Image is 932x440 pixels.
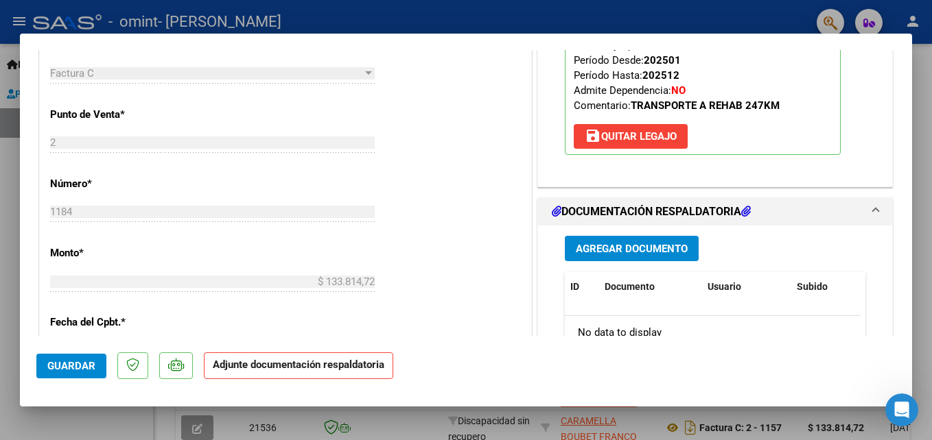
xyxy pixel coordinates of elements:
[570,281,579,292] span: ID
[574,124,688,149] button: Quitar Legajo
[662,39,741,51] strong: [PERSON_NAME]
[552,204,751,220] h1: DOCUMENTACIÓN RESPALDATORIA
[708,281,741,292] span: Usuario
[50,315,191,330] p: Fecha del Cpbt.
[791,272,860,302] datatable-header-cell: Subido
[797,281,828,292] span: Subido
[50,67,94,80] span: Factura C
[860,272,929,302] datatable-header-cell: Acción
[644,54,681,66] strong: 202501
[50,107,191,123] p: Punto de Venta
[585,130,677,143] span: Quitar Legajo
[605,281,655,292] span: Documento
[47,360,95,372] span: Guardar
[576,243,688,255] span: Agregar Documento
[631,99,780,112] strong: TRANSPORTE A REHAB 247KM
[702,272,791,302] datatable-header-cell: Usuario
[642,69,679,82] strong: 202512
[36,354,106,378] button: Guardar
[671,84,686,97] strong: NO
[50,176,191,192] p: Número
[213,358,384,371] strong: Adjunte documentación respaldatoria
[565,236,699,261] button: Agregar Documento
[599,272,702,302] datatable-header-cell: Documento
[565,316,861,350] div: No data to display
[574,24,780,112] span: CUIL: Nombre y Apellido: Período Desde: Período Hasta: Admite Dependencia:
[574,99,780,112] span: Comentario:
[565,272,599,302] datatable-header-cell: ID
[50,245,191,261] p: Monto
[538,198,892,225] mat-expansion-panel-header: DOCUMENTACIÓN RESPALDATORIA
[885,393,918,426] iframe: Intercom live chat
[585,127,601,144] mat-icon: save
